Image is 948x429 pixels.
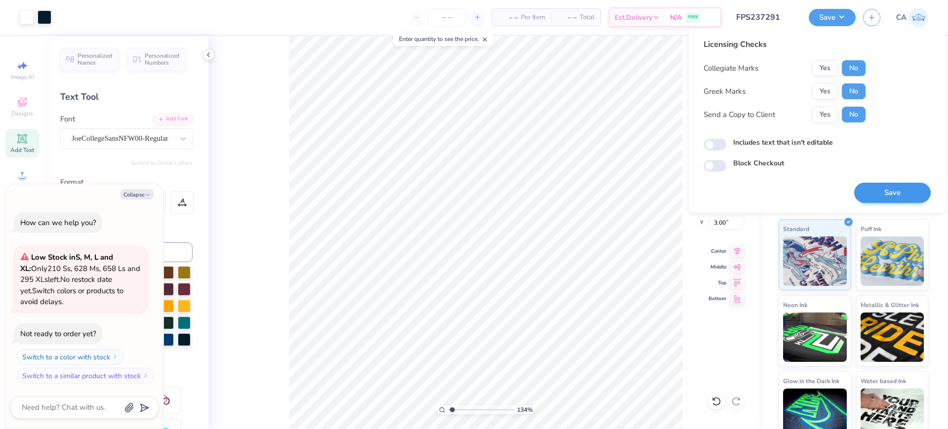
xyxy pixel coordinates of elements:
[842,107,866,122] button: No
[557,12,577,23] span: – –
[112,354,118,360] img: Switch to a color with stock
[688,14,698,21] span: FREE
[498,12,518,23] span: – –
[709,248,726,255] span: Center
[60,177,194,188] div: Format
[17,349,123,365] button: Switch to a color with stock
[783,300,807,310] span: Neon Ink
[11,110,33,117] span: Designs
[861,376,906,386] span: Water based Ink
[861,224,881,234] span: Puff Ink
[60,90,193,104] div: Text Tool
[809,9,856,26] button: Save
[20,252,113,273] strong: Low Stock in S, M, L and XL :
[709,295,726,302] span: Bottom
[704,86,746,97] div: Greek Marks
[861,300,919,310] span: Metallic & Glitter Ink
[20,274,112,296] span: No restock date yet.
[517,405,533,414] span: 134 %
[20,218,96,228] div: How can we help you?
[704,109,775,120] div: Send a Copy to Client
[78,52,113,66] span: Personalized Names
[842,60,866,76] button: No
[120,189,154,199] button: Collapse
[861,236,924,286] img: Puff Ink
[854,183,931,203] button: Save
[704,39,866,50] div: Licensing Checks
[812,107,838,122] button: Yes
[521,12,545,23] span: Per Item
[145,52,180,66] span: Personalized Numbers
[670,12,682,23] span: N/A
[812,60,838,76] button: Yes
[783,236,847,286] img: Standard
[842,83,866,99] button: No
[896,12,907,23] span: CA
[729,7,801,27] input: Untitled Design
[12,183,32,191] span: Upload
[783,312,847,362] img: Neon Ink
[394,32,494,46] div: Enter quantity to see the price.
[783,376,839,386] span: Glow in the Dark Ink
[733,137,833,148] label: Includes text that isn't editable
[709,279,726,286] span: Top
[143,373,149,379] img: Switch to a similar product with stock
[704,63,758,74] div: Collegiate Marks
[11,73,34,81] span: Image AI
[428,8,466,26] input: – –
[615,12,652,23] span: Est. Delivery
[20,252,140,307] span: Only 210 Ss, 628 Ms, 658 Ls and 295 XLs left. Switch colors or products to avoid delays.
[812,83,838,99] button: Yes
[20,329,96,339] div: Not ready to order yet?
[896,8,928,27] a: CA
[60,114,75,125] label: Font
[580,12,594,23] span: Total
[10,146,34,154] span: Add Text
[709,264,726,271] span: Middle
[131,159,193,167] button: Switch to Greek Letters
[17,368,154,384] button: Switch to a similar product with stock
[861,312,924,362] img: Metallic & Glitter Ink
[909,8,928,27] img: Chollene Anne Aranda
[733,158,784,168] label: Block Checkout
[154,114,193,125] div: Add Font
[783,224,809,234] span: Standard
